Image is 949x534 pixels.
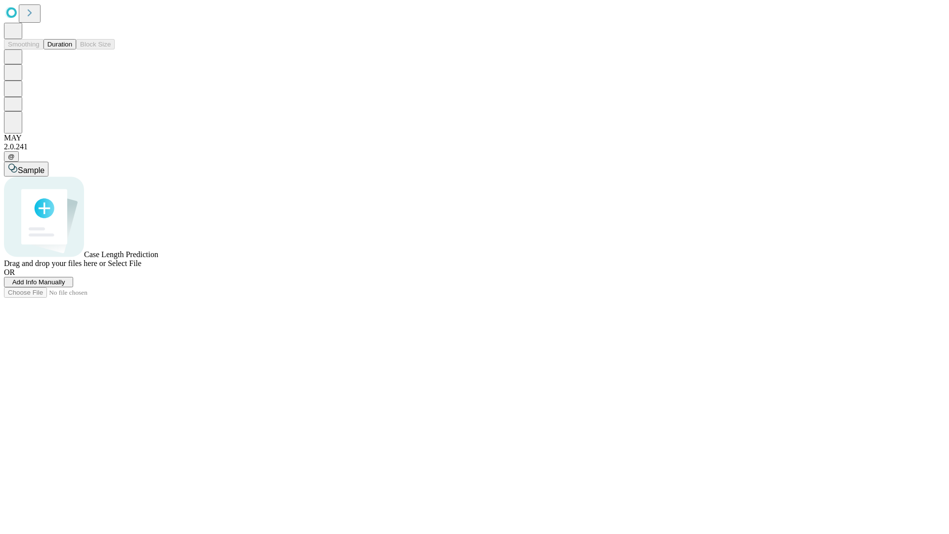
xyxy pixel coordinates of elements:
[76,39,115,49] button: Block Size
[4,268,15,276] span: OR
[4,162,48,177] button: Sample
[4,277,73,287] button: Add Info Manually
[12,278,65,286] span: Add Info Manually
[43,39,76,49] button: Duration
[108,259,141,267] span: Select File
[18,166,44,175] span: Sample
[4,39,43,49] button: Smoothing
[4,151,19,162] button: @
[84,250,158,259] span: Case Length Prediction
[4,259,106,267] span: Drag and drop your files here or
[4,133,945,142] div: MAY
[8,153,15,160] span: @
[4,142,945,151] div: 2.0.241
